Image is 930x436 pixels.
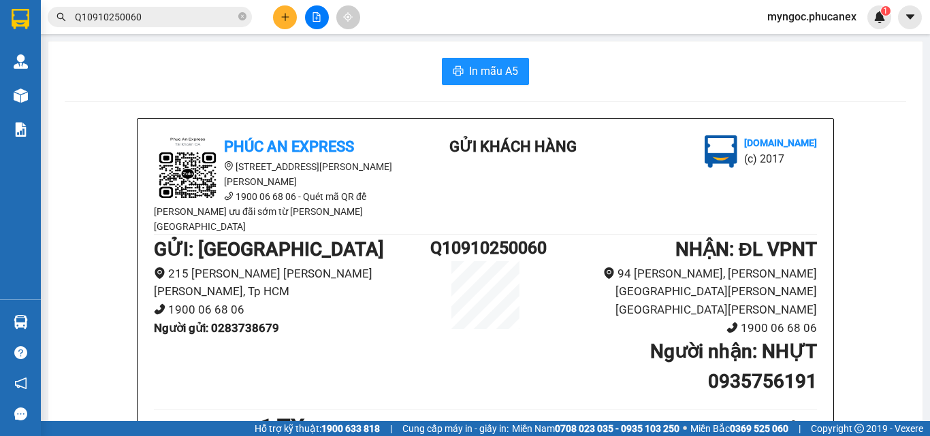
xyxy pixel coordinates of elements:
span: phone [224,191,234,201]
button: plus [273,5,297,29]
span: plus [280,12,290,22]
b: Người gửi : 0283738679 [154,321,279,335]
h1: Q10910250060 [430,235,541,261]
li: 215 [PERSON_NAME] [PERSON_NAME] [PERSON_NAME], Tp HCM [154,265,430,301]
strong: 0708 023 035 - 0935 103 250 [555,423,679,434]
span: copyright [854,424,864,433]
img: logo.jpg [154,135,222,203]
span: environment [603,267,615,279]
span: Miền Bắc [690,421,788,436]
span: phone [154,303,165,315]
img: warehouse-icon [14,315,28,329]
sup: 1 [881,6,891,16]
li: 1900 06 68 06 [541,319,817,337]
span: caret-down [904,11,916,23]
img: warehouse-icon [14,88,28,103]
li: (c) 2017 [744,150,817,167]
strong: 1900 633 818 [321,423,380,434]
b: [DOMAIN_NAME] [744,137,817,148]
button: aim [336,5,360,29]
b: Phúc An Express [224,138,354,155]
span: In mẫu A5 [469,63,518,80]
span: Hỗ trợ kỹ thuật: [255,421,380,436]
button: printerIn mẫu A5 [442,58,529,85]
span: environment [224,161,234,171]
span: ⚪️ [683,426,687,431]
b: NHẬN : ĐL VPNT [675,238,817,261]
b: Người nhận : NHỰT 0935756191 [650,340,817,392]
span: close-circle [238,11,246,24]
b: Gửi khách hàng [449,138,577,155]
li: 1900 06 68 06 - Quét mã QR để [PERSON_NAME] ưu đãi sớm từ [PERSON_NAME][GEOGRAPHIC_DATA] [154,189,399,234]
span: file-add [312,12,321,22]
span: close-circle [238,12,246,20]
b: GỬI : [GEOGRAPHIC_DATA] [154,238,384,261]
span: Cung cấp máy in - giấy in: [402,421,509,436]
li: 1900 06 68 06 [154,301,430,319]
li: [STREET_ADDRESS][PERSON_NAME][PERSON_NAME] [154,159,399,189]
span: myngoc.phucanex [756,8,867,25]
span: 1 [883,6,888,16]
span: phone [726,322,738,333]
span: environment [154,267,165,279]
input: Tìm tên, số ĐT hoặc mã đơn [75,10,236,24]
button: file-add [305,5,329,29]
img: icon-new-feature [873,11,886,23]
img: solution-icon [14,122,28,137]
img: logo-vxr [12,9,29,29]
span: | [799,421,801,436]
span: search [57,12,66,22]
button: caret-down [898,5,922,29]
span: notification [14,377,27,390]
img: logo.jpg [705,135,737,168]
span: aim [343,12,353,22]
span: message [14,407,27,420]
li: 94 [PERSON_NAME], [PERSON_NAME][GEOGRAPHIC_DATA][PERSON_NAME][GEOGRAPHIC_DATA][PERSON_NAME] [541,265,817,319]
img: warehouse-icon [14,54,28,69]
span: | [390,421,392,436]
span: Miền Nam [512,421,679,436]
span: question-circle [14,346,27,359]
strong: 0369 525 060 [730,423,788,434]
span: printer [453,65,464,78]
